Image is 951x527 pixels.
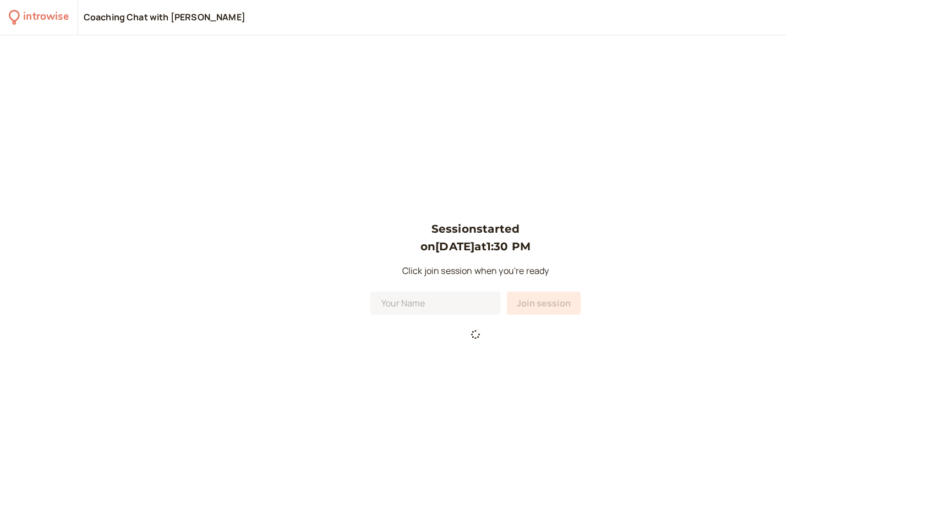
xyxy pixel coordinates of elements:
[84,12,245,24] div: Coaching Chat with [PERSON_NAME]
[517,297,571,309] span: Join session
[370,292,500,315] input: Your Name
[507,292,581,315] button: Join session
[23,9,68,26] div: introwise
[370,264,581,278] p: Click join session when you're ready
[370,220,581,256] h3: Session started on [DATE] at 1:30 PM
